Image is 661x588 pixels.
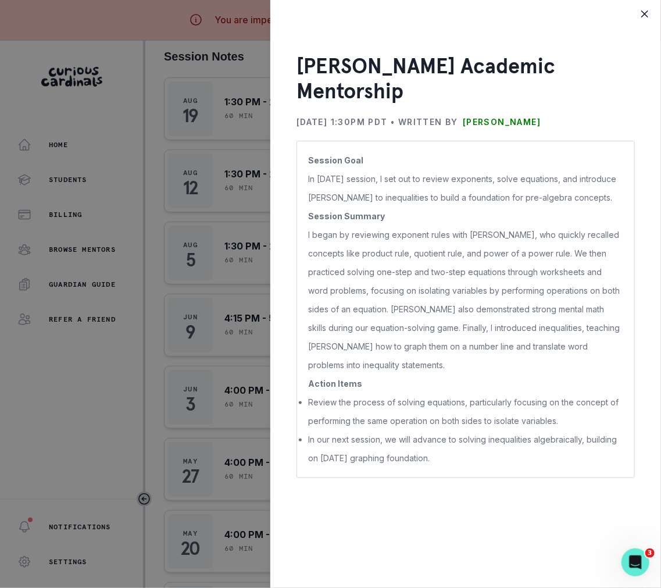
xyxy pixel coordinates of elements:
[308,211,385,221] strong: Session Summary
[296,113,458,131] p: [DATE] 1:30PM PDT • Written by
[463,113,541,131] p: [PERSON_NAME]
[645,548,655,558] span: 3
[308,226,623,375] p: I began by reviewing exponent rules with [PERSON_NAME], who quickly recalled concepts like produc...
[308,393,623,430] p: Review the process of solving equations, particularly focusing on the concept of performing the s...
[308,379,362,389] strong: Action Items
[308,155,363,165] strong: Session Goal
[635,5,654,23] button: Close
[621,548,649,576] iframe: Intercom live chat
[296,54,635,104] h3: [PERSON_NAME] Academic Mentorship
[308,170,623,207] p: In [DATE] session, I set out to review exponents, solve equations, and introduce [PERSON_NAME] to...
[308,430,623,468] p: In our next session, we will advance to solving inequalities algebraically, building on [DATE] gr...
